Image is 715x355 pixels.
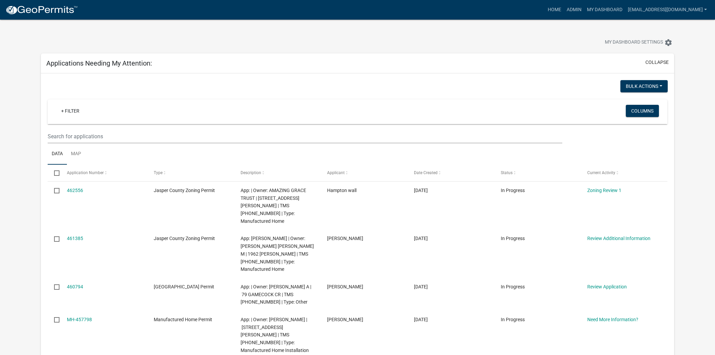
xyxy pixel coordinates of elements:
[626,105,659,117] button: Columns
[414,188,428,193] span: 08/12/2025
[414,284,428,289] span: 08/07/2025
[587,170,615,175] span: Current Activity
[67,317,92,322] a: MH-457798
[154,317,212,322] span: Manufactured Home Permit
[48,129,563,143] input: Search for applications
[67,284,83,289] a: 460794
[327,236,363,241] span: Dustin Tuten
[154,188,215,193] span: Jasper County Zoning Permit
[414,170,438,175] span: Date Created
[241,317,309,353] span: App: | Owner: Jamie Tuten | 1962 Floyd Road | TMS 045-00-01-049 | Type: Manufactured Home Install...
[587,317,638,322] a: Need More Information?
[581,165,668,181] datatable-header-cell: Current Activity
[414,317,428,322] span: 07/31/2025
[584,3,625,16] a: My Dashboard
[67,143,85,165] a: Map
[46,59,152,67] h5: Applications Needing My Attention:
[241,188,306,224] span: App: | Owner: AMAZING GRACE TRUST | 4876 LOG HALL RD | TMS 060-00-05-003 | Type: Manufactured Home
[664,39,672,47] i: settings
[154,236,215,241] span: Jasper County Zoning Permit
[625,3,710,16] a: [EMAIL_ADDRESS][DOMAIN_NAME]
[501,317,525,322] span: In Progress
[241,236,314,272] span: App: Jamie Tuten | Owner: DARA CARLA M | 1962 FLOYD RD | TMS 045-00-01-029 | Type: Manufactured Home
[327,284,363,289] span: Ray Hoover
[501,188,525,193] span: In Progress
[241,170,261,175] span: Description
[501,284,525,289] span: In Progress
[234,165,321,181] datatable-header-cell: Description
[67,170,104,175] span: Application Number
[605,39,663,47] span: My Dashboard Settings
[620,80,668,92] button: Bulk Actions
[327,188,356,193] span: Hampton wall
[414,236,428,241] span: 08/08/2025
[587,188,621,193] a: Zoning Review 1
[501,236,525,241] span: In Progress
[48,165,60,181] datatable-header-cell: Select
[67,236,83,241] a: 461385
[645,59,669,66] button: collapse
[154,284,214,289] span: Jasper County Building Permit
[321,165,408,181] datatable-header-cell: Applicant
[241,284,311,305] span: App: | Owner: DICKSON MONA A | 79 GAMECOCK CR | TMS 063-07-00-005 | Type: Other
[501,170,513,175] span: Status
[327,170,345,175] span: Applicant
[67,188,83,193] a: 462556
[327,317,363,322] span: Dustin Tuten
[564,3,584,16] a: Admin
[154,170,163,175] span: Type
[408,165,494,181] datatable-header-cell: Date Created
[147,165,234,181] datatable-header-cell: Type
[587,236,650,241] a: Review Additional Information
[48,143,67,165] a: Data
[60,165,147,181] datatable-header-cell: Application Number
[599,36,678,49] button: My Dashboard Settingssettings
[494,165,581,181] datatable-header-cell: Status
[56,105,85,117] a: + Filter
[587,284,627,289] a: Review Application
[545,3,564,16] a: Home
